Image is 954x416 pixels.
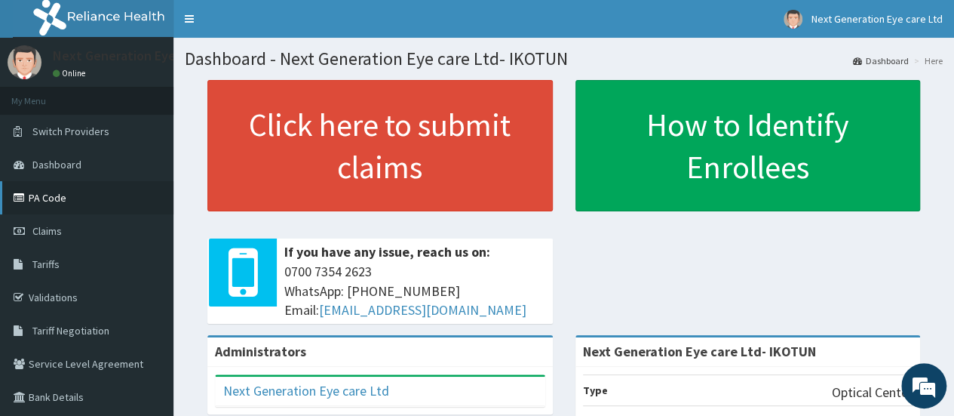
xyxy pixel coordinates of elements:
[53,49,228,63] p: Next Generation Eye care Ltd
[215,343,306,360] b: Administrators
[223,382,389,399] a: Next Generation Eye care Ltd
[53,68,89,79] a: Online
[832,383,913,402] p: Optical Center
[32,257,60,271] span: Tariffs
[284,262,545,320] span: 0700 7354 2623 WhatsApp: [PHONE_NUMBER] Email:
[784,10,802,29] img: User Image
[185,49,943,69] h1: Dashboard - Next Generation Eye care Ltd- IKOTUN
[32,125,109,138] span: Switch Providers
[284,243,490,260] b: If you have any issue, reach us on:
[319,301,526,319] a: [EMAIL_ADDRESS][DOMAIN_NAME]
[910,54,943,67] li: Here
[853,54,909,67] a: Dashboard
[583,343,816,360] strong: Next Generation Eye care Ltd- IKOTUN
[32,224,62,238] span: Claims
[575,80,921,211] a: How to Identify Enrollees
[8,45,41,79] img: User Image
[32,324,109,337] span: Tariff Negotiation
[32,158,81,171] span: Dashboard
[207,80,553,211] a: Click here to submit claims
[811,12,943,26] span: Next Generation Eye care Ltd
[583,384,608,397] b: Type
